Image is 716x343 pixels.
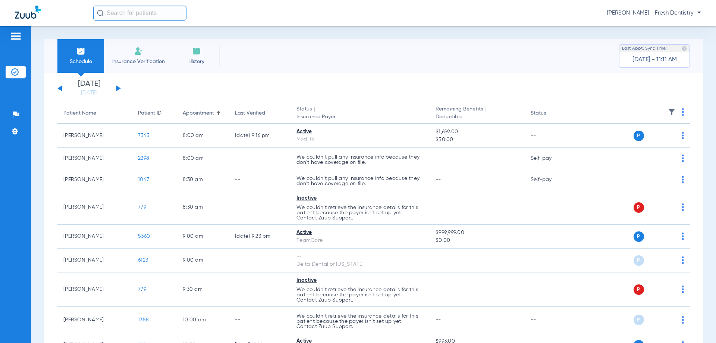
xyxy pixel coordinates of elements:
[436,128,518,136] span: $1,699.00
[138,133,149,138] span: 7343
[183,109,214,117] div: Appointment
[15,6,41,19] img: Zuub Logo
[436,156,441,161] span: --
[296,205,424,221] p: We couldn’t retrieve the insurance details for this patient because the payer isn’t set up yet. C...
[235,109,285,117] div: Last Verified
[682,176,684,183] img: group-dot-blue.svg
[138,177,149,182] span: 1047
[634,284,644,295] span: P
[296,155,424,165] p: We couldn’t pull any insurance info because they don’t have coverage on file.
[177,190,229,225] td: 8:30 AM
[177,148,229,169] td: 8:00 AM
[296,194,424,202] div: Inactive
[634,131,644,141] span: P
[632,56,677,63] span: [DATE] - 11:11 AM
[229,169,291,190] td: --
[57,272,132,307] td: [PERSON_NAME]
[296,113,424,121] span: Insurance Payer
[291,103,430,124] th: Status |
[97,10,104,16] img: Search Icon
[679,307,716,343] iframe: Chat Widget
[63,58,98,65] span: Schedule
[229,249,291,272] td: --
[436,205,441,210] span: --
[296,136,424,144] div: MetLife
[229,190,291,225] td: --
[436,177,441,182] span: --
[296,261,424,268] div: Delta Dental of [US_STATE]
[436,317,441,322] span: --
[76,47,85,56] img: Schedule
[682,108,684,116] img: group-dot-blue.svg
[525,169,575,190] td: Self-pay
[138,109,161,117] div: Patient ID
[57,190,132,225] td: [PERSON_NAME]
[525,307,575,333] td: --
[183,109,223,117] div: Appointment
[67,80,112,97] li: [DATE]
[296,176,424,186] p: We couldn’t pull any insurance info because they don’t have coverage on file.
[436,229,518,237] span: $999,999.00
[525,225,575,249] td: --
[177,272,229,307] td: 9:30 AM
[179,58,214,65] span: History
[634,315,644,325] span: P
[682,203,684,211] img: group-dot-blue.svg
[177,124,229,148] td: 8:00 AM
[138,317,149,322] span: 1358
[177,169,229,190] td: 8:30 AM
[634,231,644,242] span: P
[229,272,291,307] td: --
[436,237,518,244] span: $0.00
[525,124,575,148] td: --
[607,9,701,17] span: [PERSON_NAME] - Fresh Dentistry
[93,6,186,21] input: Search for patients
[138,258,148,263] span: 6123
[138,234,150,239] span: 5360
[63,109,96,117] div: Patient Name
[177,307,229,333] td: 10:00 AM
[67,89,112,97] a: [DATE]
[57,307,132,333] td: [PERSON_NAME]
[296,253,424,261] div: --
[622,45,667,52] span: Last Appt. Sync Time:
[296,277,424,284] div: Inactive
[436,258,441,263] span: --
[634,255,644,266] span: P
[110,58,167,65] span: Insurance Verification
[296,237,424,244] div: TeamCare
[436,287,441,292] span: --
[229,307,291,333] td: --
[229,225,291,249] td: [DATE] 9:23 PM
[668,108,675,116] img: filter.svg
[177,249,229,272] td: 9:00 AM
[682,155,684,162] img: group-dot-blue.svg
[138,156,149,161] span: 2298
[296,287,424,303] p: We couldn’t retrieve the insurance details for this patient because the payer isn’t set up yet. C...
[682,132,684,139] img: group-dot-blue.svg
[296,314,424,329] p: We couldn’t retrieve the insurance details for this patient because the payer isn’t set up yet. C...
[235,109,265,117] div: Last Verified
[436,113,518,121] span: Deductible
[682,286,684,293] img: group-dot-blue.svg
[296,128,424,136] div: Active
[57,124,132,148] td: [PERSON_NAME]
[57,225,132,249] td: [PERSON_NAME]
[138,109,171,117] div: Patient ID
[57,148,132,169] td: [PERSON_NAME]
[192,47,201,56] img: History
[682,46,687,51] img: last sync help info
[177,225,229,249] td: 9:00 AM
[634,202,644,213] span: P
[525,103,575,124] th: Status
[525,190,575,225] td: --
[430,103,524,124] th: Remaining Benefits |
[229,124,291,148] td: [DATE] 9:16 PM
[134,47,143,56] img: Manual Insurance Verification
[138,205,146,210] span: 779
[138,287,146,292] span: 779
[229,148,291,169] td: --
[525,272,575,307] td: --
[57,169,132,190] td: [PERSON_NAME]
